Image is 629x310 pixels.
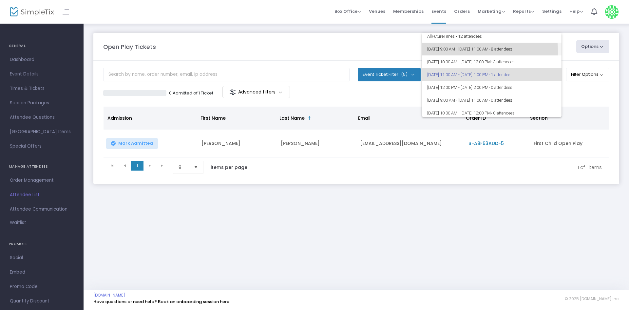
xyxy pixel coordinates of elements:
[427,94,556,107] span: [DATE] 9:00 AM - [DATE] 11:00 AM
[491,111,515,115] span: • 0 attendees
[427,43,556,55] span: [DATE] 9:00 AM - [DATE] 11:00 AM
[488,85,512,90] span: • 0 attendees
[427,81,556,94] span: [DATE] 12:00 PM - [DATE] 2:00 PM
[491,59,515,64] span: • 3 attendees
[488,47,512,52] span: • 8 attendees
[427,55,556,68] span: [DATE] 10:00 AM - [DATE] 12:00 PM
[488,98,512,103] span: • 0 attendees
[488,72,510,77] span: • 1 attendee
[427,30,556,43] span: All Future Times • 12 attendees
[427,68,556,81] span: [DATE] 11:00 AM - [DATE] 1:00 PM
[427,107,556,119] span: [DATE] 10:00 AM - [DATE] 12:00 PM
